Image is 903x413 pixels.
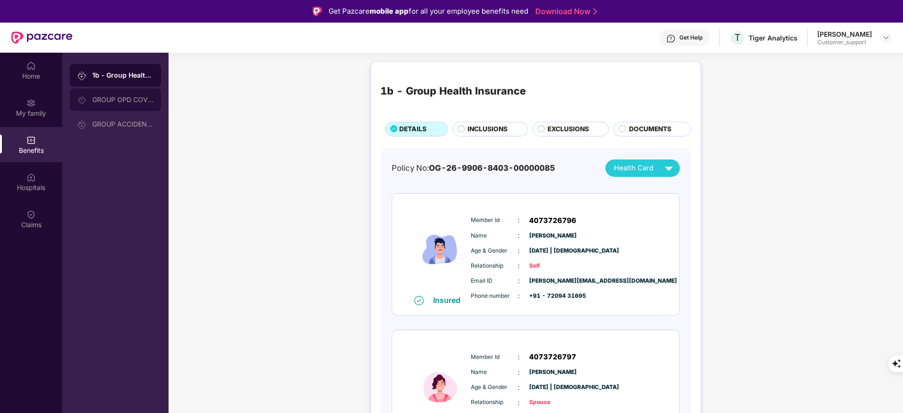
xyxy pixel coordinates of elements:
span: Relationship [471,262,518,270]
span: OG-26-9906-8403-00000085 [429,163,555,173]
img: svg+xml;base64,PHN2ZyBpZD0iRHJvcGRvd24tMzJ4MzIiIHhtbG5zPSJodHRwOi8vd3d3LnczLm9yZy8yMDAwL3N2ZyIgd2... [882,34,890,41]
div: GROUP ACCIDENTAL INSURANCE [92,120,153,128]
div: Policy No: [392,162,555,174]
button: Health Card [605,159,680,177]
span: [DATE] | [DEMOGRAPHIC_DATA] [529,246,576,255]
img: svg+xml;base64,PHN2ZyBpZD0iSG9zcGl0YWxzIiB4bWxucz0iaHR0cDovL3d3dy53My5vcmcvMjAwMC9zdmciIHdpZHRoPS... [26,173,36,182]
span: [PERSON_NAME] [529,368,576,377]
img: icon [412,204,468,295]
span: Spouse [529,398,576,407]
span: [DATE] | [DEMOGRAPHIC_DATA] [529,383,576,392]
span: Self [529,262,576,270]
strong: mobile app [370,7,409,16]
img: svg+xml;base64,PHN2ZyB4bWxucz0iaHR0cDovL3d3dy53My5vcmcvMjAwMC9zdmciIHZpZXdCb3g9IjAgMCAyNCAyNCIgd2... [661,160,677,176]
span: : [518,382,520,393]
img: svg+xml;base64,PHN2ZyB3aWR0aD0iMjAiIGhlaWdodD0iMjAiIHZpZXdCb3g9IjAgMCAyMCAyMCIgZmlsbD0ibm9uZSIgeG... [77,95,87,105]
span: EXCLUSIONS [548,124,589,135]
span: : [518,367,520,378]
img: svg+xml;base64,PHN2ZyBpZD0iSG9tZSIgeG1sbnM9Imh0dHA6Ly93d3cudzMub3JnLzIwMDAvc3ZnIiB3aWR0aD0iMjAiIG... [26,61,36,71]
img: svg+xml;base64,PHN2ZyBpZD0iQ2xhaW0iIHhtbG5zPSJodHRwOi8vd3d3LnczLm9yZy8yMDAwL3N2ZyIgd2lkdGg9IjIwIi... [26,210,36,219]
div: 1b - Group Health Insurance [380,83,526,99]
img: svg+xml;base64,PHN2ZyBpZD0iQmVuZWZpdHMiIHhtbG5zPSJodHRwOi8vd3d3LnczLm9yZy8yMDAwL3N2ZyIgd2lkdGg9Ij... [26,135,36,145]
span: : [518,230,520,241]
span: Email ID [471,277,518,286]
img: New Pazcare Logo [11,32,73,44]
div: Tiger Analytics [749,33,798,42]
span: DOCUMENTS [629,124,671,135]
div: Insured [433,295,466,305]
span: Health Card [614,163,653,174]
div: GROUP OPD COVER [92,96,153,103]
span: +91 - 72094 31695 [529,292,576,301]
span: Age & Gender [471,246,518,255]
img: svg+xml;base64,PHN2ZyB4bWxucz0iaHR0cDovL3d3dy53My5vcmcvMjAwMC9zdmciIHdpZHRoPSIxNiIgaGVpZ2h0PSIxNi... [414,296,424,305]
span: : [518,215,520,225]
img: svg+xml;base64,PHN2ZyB3aWR0aD0iMjAiIGhlaWdodD0iMjAiIHZpZXdCb3g9IjAgMCAyMCAyMCIgZmlsbD0ibm9uZSIgeG... [77,120,87,129]
img: Logo [313,7,322,16]
span: Name [471,368,518,377]
div: [PERSON_NAME] [817,30,872,39]
span: Member Id [471,216,518,225]
a: Download Now [535,7,594,16]
span: 4073726797 [529,351,576,363]
span: : [518,246,520,256]
div: Customer_support [817,39,872,46]
span: : [518,276,520,286]
span: : [518,352,520,362]
span: Age & Gender [471,383,518,392]
span: Phone number [471,292,518,301]
img: svg+xml;base64,PHN2ZyBpZD0iSGVscC0zMngzMiIgeG1sbnM9Imh0dHA6Ly93d3cudzMub3JnLzIwMDAvc3ZnIiB3aWR0aD... [666,34,676,43]
span: 4073726796 [529,215,576,226]
div: Get Help [679,34,702,41]
span: DETAILS [399,124,427,135]
img: Stroke [593,7,597,16]
div: Get Pazcare for all your employee benefits need [329,6,528,17]
span: : [518,261,520,271]
span: : [518,397,520,408]
div: 1b - Group Health Insurance [92,71,153,80]
span: Name [471,231,518,240]
span: [PERSON_NAME][EMAIL_ADDRESS][DOMAIN_NAME] [529,277,576,286]
span: Relationship [471,398,518,407]
span: Member Id [471,353,518,362]
span: INCLUSIONS [468,124,508,135]
span: [PERSON_NAME] [529,231,576,240]
img: svg+xml;base64,PHN2ZyB3aWR0aD0iMjAiIGhlaWdodD0iMjAiIHZpZXdCb3g9IjAgMCAyMCAyMCIgZmlsbD0ibm9uZSIgeG... [26,98,36,108]
span: T [734,32,741,43]
img: svg+xml;base64,PHN2ZyB3aWR0aD0iMjAiIGhlaWdodD0iMjAiIHZpZXdCb3g9IjAgMCAyMCAyMCIgZmlsbD0ibm9uZSIgeG... [77,71,87,80]
span: : [518,291,520,301]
